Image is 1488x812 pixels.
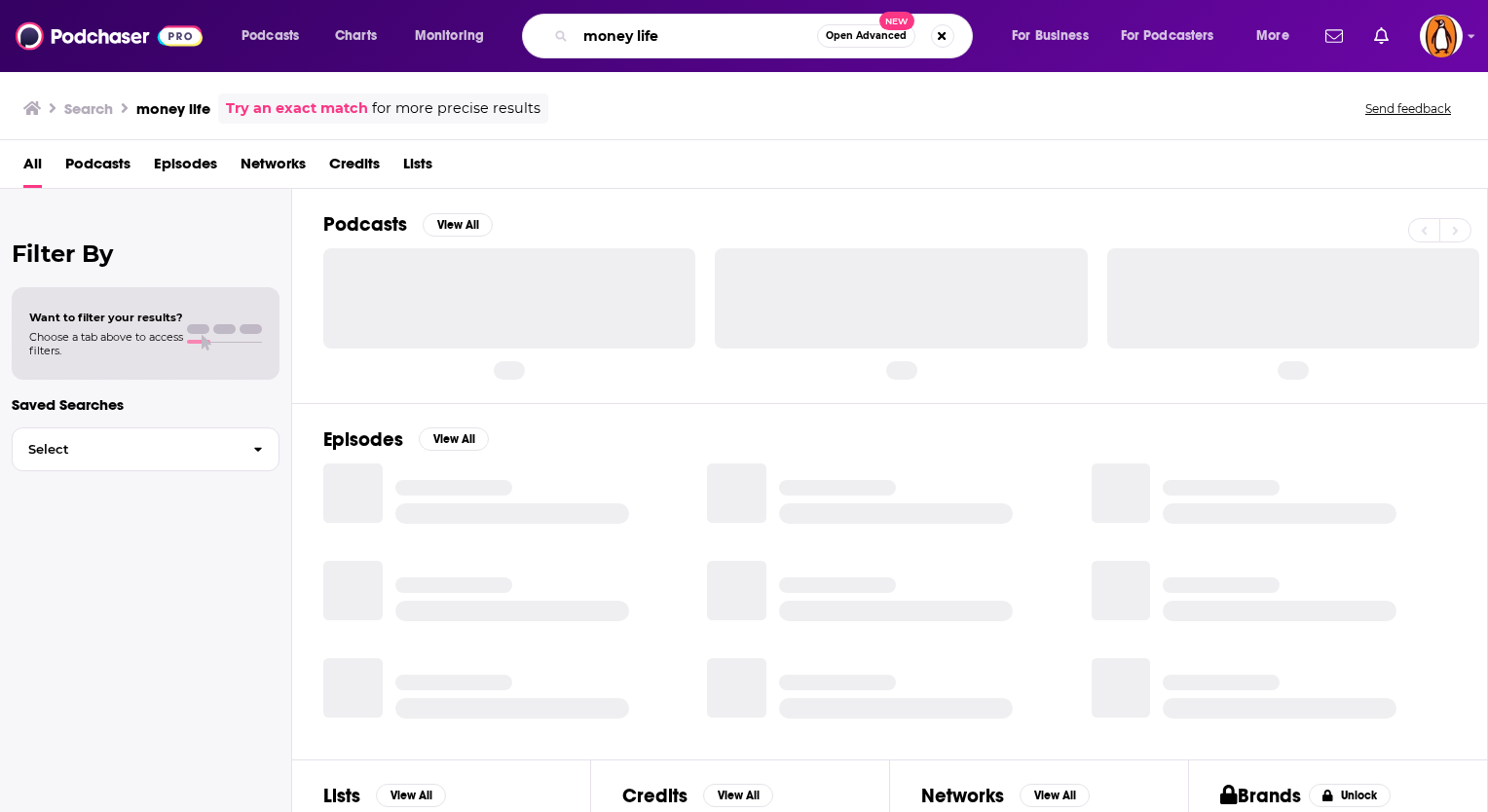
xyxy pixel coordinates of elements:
[64,99,113,118] h3: Search
[29,311,183,324] span: Want to filter your results?
[136,99,210,118] h3: money life
[1243,20,1314,52] button: open menu
[921,784,1004,808] h2: Networks
[154,148,217,188] a: Episodes
[817,24,915,48] button: Open AdvancedNew
[12,240,279,268] h2: Filter By
[323,784,360,808] h2: Lists
[322,20,389,52] a: Charts
[879,12,914,30] span: New
[1121,22,1214,50] span: For Podcasters
[29,330,183,357] span: Choose a tab above to access filters.
[1309,784,1392,807] button: Unlock
[228,20,324,52] button: open menu
[12,395,279,414] p: Saved Searches
[1420,15,1463,57] span: Logged in as penguin_portfolio
[323,212,407,237] h2: Podcasts
[998,20,1113,52] button: open menu
[242,22,299,50] span: Podcasts
[415,22,484,50] span: Monitoring
[921,784,1090,808] a: NetworksView All
[372,97,540,120] span: for more precise results
[13,443,238,456] span: Select
[826,31,907,41] span: Open Advanced
[241,148,306,188] a: Networks
[323,427,403,452] h2: Episodes
[23,148,42,188] a: All
[703,784,773,807] button: View All
[323,427,489,452] a: EpisodesView All
[1318,19,1351,53] a: Show notifications dropdown
[1420,15,1463,57] img: User Profile
[376,784,446,807] button: View All
[419,427,489,451] button: View All
[1220,784,1301,808] h2: Brands
[622,784,773,808] a: CreditsView All
[401,20,509,52] button: open menu
[540,14,991,58] div: Search podcasts, credits, & more...
[323,784,446,808] a: ListsView All
[1256,22,1289,50] span: More
[622,784,688,808] h2: Credits
[329,148,380,188] a: Credits
[1012,22,1089,50] span: For Business
[1359,100,1457,117] button: Send feedback
[576,20,817,52] input: Search podcasts, credits, & more...
[1020,784,1090,807] button: View All
[226,97,368,120] a: Try an exact match
[16,18,203,55] img: Podchaser - Follow, Share and Rate Podcasts
[65,148,130,188] a: Podcasts
[323,212,493,237] a: PodcastsView All
[403,148,432,188] a: Lists
[423,213,493,237] button: View All
[12,427,279,471] button: Select
[1366,19,1396,53] a: Show notifications dropdown
[1420,15,1463,57] button: Show profile menu
[1108,20,1243,52] button: open menu
[335,22,377,50] span: Charts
